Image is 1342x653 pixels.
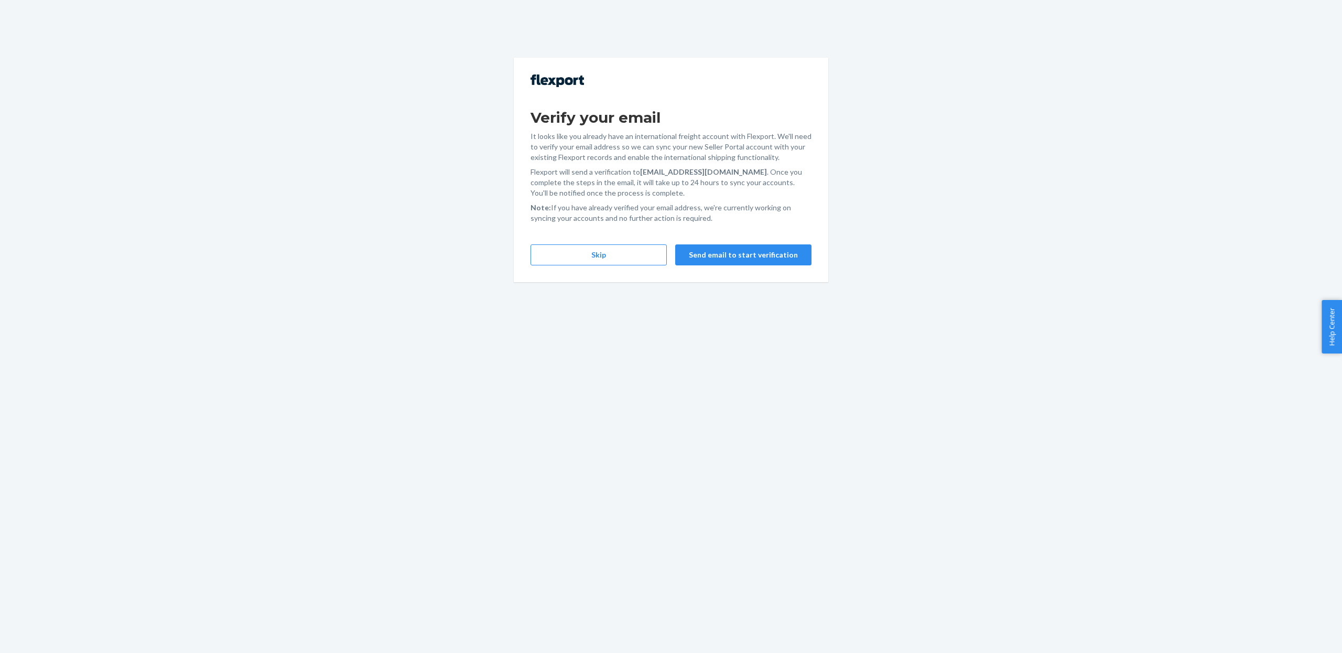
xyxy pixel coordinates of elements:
[1322,300,1342,354] button: Help Center
[531,74,584,87] img: Flexport logo
[531,203,551,212] strong: Note:
[531,202,811,223] p: If you have already verified your email address, we're currently working on syncing your accounts...
[531,244,667,265] button: Skip
[531,108,811,127] h1: Verify your email
[675,244,811,265] button: Send email to start verification
[640,167,767,176] strong: [EMAIL_ADDRESS][DOMAIN_NAME]
[531,167,811,198] p: Flexport will send a verification to . Once you complete the steps in the email, it will take up ...
[531,131,811,163] p: It looks like you already have an international freight account with Flexport. We'll need to veri...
